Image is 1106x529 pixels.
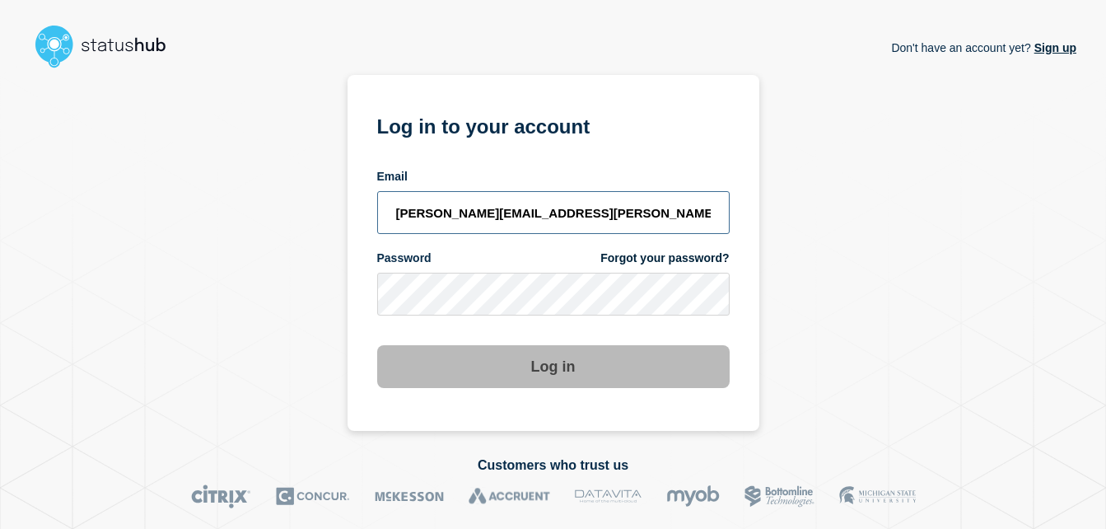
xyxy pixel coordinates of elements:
[377,110,730,140] h1: Log in to your account
[377,250,432,266] span: Password
[1031,41,1076,54] a: Sign up
[30,458,1076,473] h2: Customers who trust us
[276,485,350,508] img: Concur logo
[891,28,1076,68] p: Don't have an account yet?
[666,485,720,508] img: myob logo
[30,20,186,73] img: StatusHub logo
[600,250,729,266] a: Forgot your password?
[377,169,408,185] span: Email
[375,485,444,508] img: McKesson logo
[377,345,730,388] button: Log in
[575,485,642,508] img: DataVita logo
[191,485,251,508] img: Citrix logo
[377,273,730,316] input: password input
[377,191,730,234] input: email input
[469,485,550,508] img: Accruent logo
[744,485,814,508] img: Bottomline logo
[839,485,916,508] img: MSU logo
